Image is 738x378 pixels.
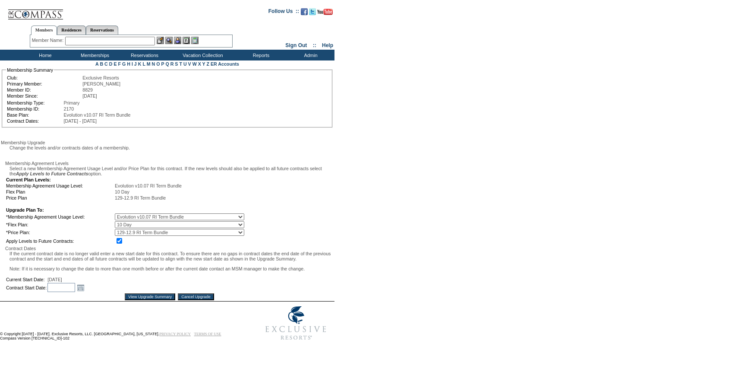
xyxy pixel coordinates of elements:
[165,37,173,44] img: View
[6,283,47,292] td: Contract Start Date:
[127,61,130,67] a: H
[82,93,97,98] span: [DATE]
[202,61,205,67] a: Y
[285,50,334,60] td: Admin
[309,11,316,16] a: Follow us on Twitter
[76,283,85,292] a: Open the monthyear view popup.
[156,61,160,67] a: O
[6,67,54,73] legend: Membership Summary
[6,189,114,194] td: Flex Plan
[19,50,69,60] td: Home
[161,61,164,67] a: P
[175,61,178,67] a: S
[6,229,114,236] td: *Price Plan:
[7,112,63,118] td: Base Plan:
[235,50,285,60] td: Reports
[9,266,334,271] p: Note: If it is necessary to change the date to more than one month before or after the current da...
[257,302,334,345] img: Exclusive Resorts
[165,61,169,67] a: Q
[115,195,166,200] span: 129-12.9 RI Term Bundle
[301,11,308,16] a: Become our fan on Facebook
[115,183,182,188] span: Evolution v10.07 RI Term Bundle
[82,81,120,86] span: [PERSON_NAME]
[6,277,47,282] td: Current Start Date:
[309,8,316,15] img: Follow us on Twitter
[64,112,131,118] span: Evolution v10.07 RI Term Bundle
[16,171,88,176] i: Apply Levels to Future Contracts
[31,25,57,35] a: Members
[82,75,119,80] span: Exclusive Resorts
[7,118,63,124] td: Contract Dates:
[132,61,133,67] a: I
[57,25,86,35] a: Residences
[6,213,114,220] td: *Membership Agreement Usage Level:
[6,177,244,182] td: Current Plan Levels:
[5,166,334,176] div: Select a new Membership Agreement Usage Level and/or Price Plan for this contract. If the new lev...
[191,37,199,44] img: b_calculator.gif
[198,61,201,67] a: X
[125,293,175,300] input: View Upgrade Summary
[168,50,235,60] td: Vacation Collection
[6,207,244,213] td: Upgrade Plan To:
[115,189,129,194] span: 10 Day
[142,61,145,67] a: L
[5,246,334,251] div: Contract Dates
[138,61,142,67] a: K
[6,183,114,188] td: Membership Agreement Usage Level:
[5,161,334,166] div: Membership Agreement Levels
[194,332,221,336] a: TERMS OF USE
[7,75,82,80] td: Club:
[86,25,118,35] a: Reservations
[183,61,187,67] a: U
[6,195,114,200] td: Price Plan
[32,37,65,44] div: Member Name:
[6,237,114,245] td: Apply Levels to Future Contracts:
[285,42,307,48] a: Sign Out
[317,9,333,15] img: Subscribe to our YouTube Channel
[7,100,63,105] td: Membership Type:
[64,106,74,111] span: 2170
[157,37,164,44] img: b_edit.gif
[5,145,334,150] div: Change the levels and/or contracts dates of a membership.
[114,61,117,67] a: E
[206,61,209,67] a: Z
[109,61,113,67] a: D
[188,61,191,67] a: V
[179,61,182,67] a: T
[5,251,334,271] div: If the current contract date is no longer valid enter a new start date for this contract. To ensu...
[119,50,168,60] td: Reservations
[170,61,174,67] a: R
[183,37,190,44] img: Reservations
[47,277,62,282] span: [DATE]
[178,293,214,300] input: Cancel Upgrade
[147,61,151,67] a: M
[122,61,126,67] a: G
[152,61,155,67] a: N
[211,61,239,67] a: ER Accounts
[104,61,108,67] a: C
[7,81,82,86] td: Primary Member:
[64,118,97,124] span: [DATE] - [DATE]
[317,11,333,16] a: Subscribe to our YouTube Channel
[268,7,299,18] td: Follow Us ::
[313,42,316,48] span: ::
[95,61,98,67] a: A
[159,332,191,336] a: PRIVACY POLICY
[82,87,93,92] span: 8829
[1,140,334,145] div: Membership Upgrade
[7,87,82,92] td: Member ID:
[134,61,137,67] a: J
[7,2,63,20] img: Compass Home
[118,61,121,67] a: F
[192,61,197,67] a: W
[7,106,63,111] td: Membership ID:
[174,37,181,44] img: Impersonate
[7,93,82,98] td: Member Since:
[322,42,333,48] a: Help
[100,61,103,67] a: B
[301,8,308,15] img: Become our fan on Facebook
[69,50,119,60] td: Memberships
[6,221,114,228] td: *Flex Plan:
[64,100,80,105] span: Primary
